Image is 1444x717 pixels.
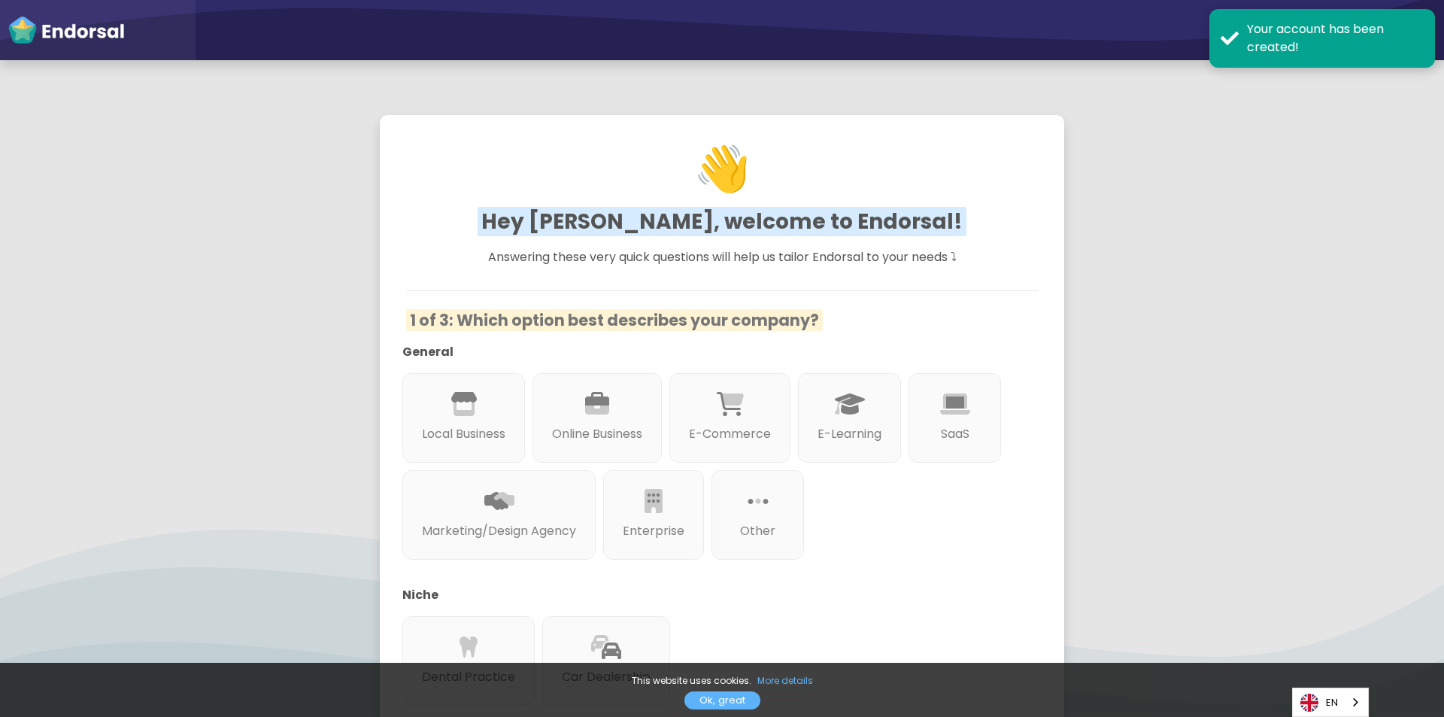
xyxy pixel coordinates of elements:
[488,248,957,266] span: Answering these very quick questions will help us tailor Endorsal to your needs ⤵︎
[478,207,966,236] span: Hey [PERSON_NAME], welcome to Endorsal!
[757,674,813,688] a: More details
[684,691,760,709] a: Ok, great
[552,425,642,443] p: Online Business
[1293,688,1368,716] a: EN
[8,15,125,45] img: endorsal-logo-white@2x.png
[1292,688,1369,717] aside: Language selected: English
[731,522,784,540] p: Other
[818,425,881,443] p: E-Learning
[689,425,771,443] p: E-Commerce
[1292,688,1369,717] div: Language
[402,343,1019,361] p: General
[623,522,684,540] p: Enterprise
[406,309,823,331] span: 1 of 3: Which option best describes your company?
[422,522,576,540] p: Marketing/Design Agency
[632,674,751,687] span: This website uses cookies.
[928,425,981,443] p: SaaS
[410,61,1034,277] h1: 👋
[422,425,505,443] p: Local Business
[1247,20,1424,56] div: Your account has been created!
[402,586,1019,604] p: Niche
